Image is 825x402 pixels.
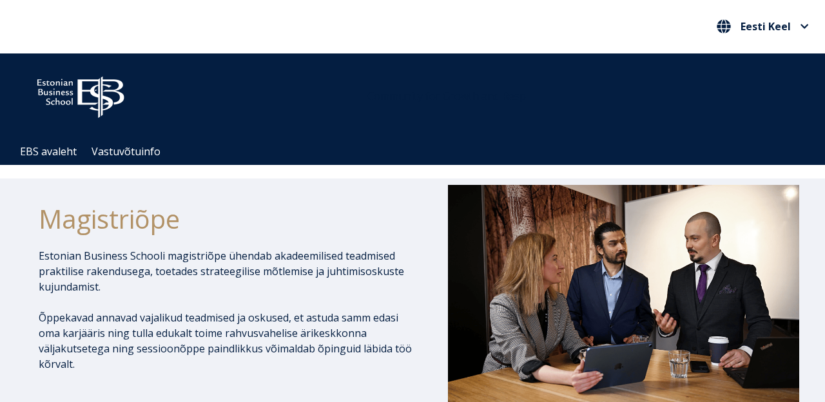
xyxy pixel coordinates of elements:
[26,66,135,122] img: ebs_logo2016_white
[92,144,160,158] a: Vastuvõtuinfo
[713,16,812,37] button: Eesti Keel
[741,21,791,32] span: Eesti Keel
[39,203,416,235] h1: Magistriõpe
[713,16,812,37] nav: Vali oma keel
[39,310,416,372] p: Õppekavad annavad vajalikud teadmised ja oskused, et astuda samm edasi oma karjääris ning tulla e...
[39,248,416,294] p: Estonian Business Schooli magistriõpe ühendab akadeemilised teadmised praktilise rakendusega, toe...
[367,89,526,103] span: Community for Growth and Resp
[20,144,77,158] a: EBS avaleht
[13,139,825,165] div: Navigation Menu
